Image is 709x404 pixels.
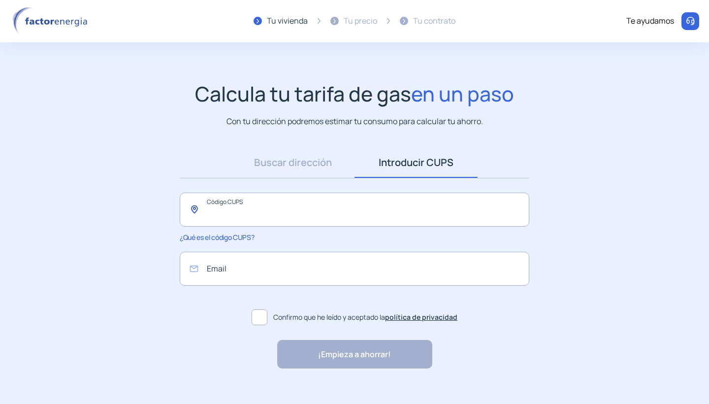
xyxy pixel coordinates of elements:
[180,233,254,242] span: ¿Qué es el código CUPS?
[411,80,514,107] span: en un paso
[385,312,457,322] a: política de privacidad
[354,147,478,178] a: Introducir CUPS
[685,16,695,26] img: llamar
[10,7,94,35] img: logo factor
[273,312,457,323] span: Confirmo que he leído y aceptado la
[231,147,354,178] a: Buscar dirección
[267,15,308,28] div: Tu vivienda
[195,82,514,106] h1: Calcula tu tarifa de gas
[226,115,483,128] p: Con tu dirección podremos estimar tu consumo para calcular tu ahorro.
[626,15,674,28] div: Te ayudamos
[344,15,377,28] div: Tu precio
[413,15,455,28] div: Tu contrato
